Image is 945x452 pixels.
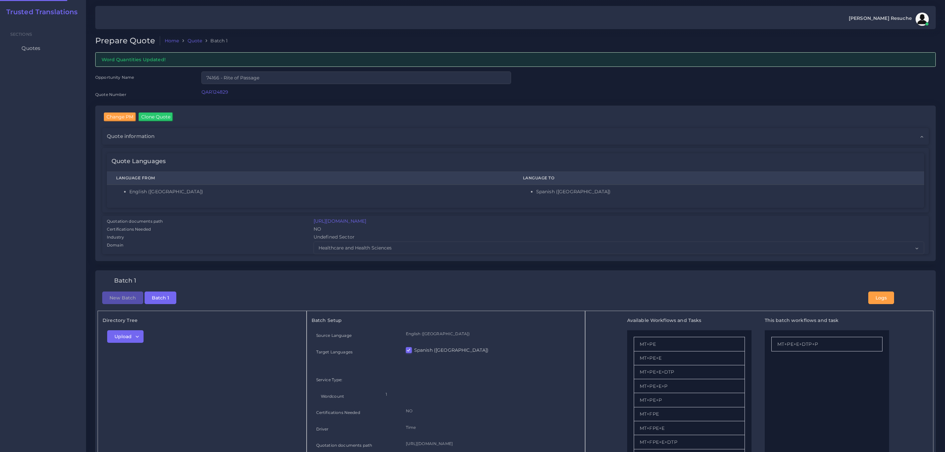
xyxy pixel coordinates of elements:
a: QAR124829 [201,89,228,95]
div: Undefined Sector [309,234,929,242]
label: Wordcount [321,393,344,399]
label: Quotation documents path [316,442,372,448]
span: Logs [876,295,887,301]
div: Word Quantities Updated! [95,52,936,67]
li: MT+PE+P [634,393,745,407]
h5: Directory Tree [103,318,302,323]
li: Batch 1 [202,37,228,44]
a: Trusted Translations [2,8,78,16]
a: [URL][DOMAIN_NAME] [314,218,366,224]
th: Language To [514,172,924,185]
h4: Quote Languages [111,158,166,165]
label: Service Type: [316,377,343,383]
span: [PERSON_NAME] Resuche [849,16,912,21]
a: Quotes [5,41,81,55]
p: 1 [386,391,571,398]
div: Quote information [102,128,929,145]
label: Certifications Needed [107,226,151,232]
label: Target Languages [316,349,353,355]
label: Source Language [316,333,352,338]
span: Quotes [21,45,40,52]
a: [PERSON_NAME] Resucheavatar [845,13,931,26]
label: Quotation documents path [107,218,163,224]
li: MT+FPE [634,407,745,421]
li: MT+FPE+E+DTP [634,435,745,449]
a: Batch 1 [145,294,176,300]
span: Sections [10,32,32,37]
button: New Batch [102,292,143,304]
button: Logs [868,292,894,304]
label: Quote Number [95,92,126,97]
li: Spanish ([GEOGRAPHIC_DATA]) [536,188,915,195]
p: NO [406,407,576,414]
button: Upload [107,330,144,343]
button: Batch 1 [145,292,176,304]
p: Time [406,424,576,431]
li: MT+PE+E+DTP [634,365,745,379]
label: Certifications Needed [316,410,360,415]
div: NO [309,226,929,234]
h5: This batch workflows and task [765,318,889,323]
p: English ([GEOGRAPHIC_DATA]) [406,330,576,337]
li: MT+FPE+E [634,421,745,435]
input: Clone Quote [139,113,173,121]
li: MT+PE [634,337,745,351]
h2: Prepare Quote [95,36,160,46]
label: Spanish ([GEOGRAPHIC_DATA]) [414,347,489,353]
th: Language From [107,172,514,185]
li: MT+PE+E+P [634,379,745,393]
label: Driver [316,426,329,432]
a: New Batch [102,294,143,300]
label: Domain [107,242,123,248]
a: Quote [188,37,202,44]
h5: Batch Setup [312,318,580,323]
li: MT+PE+E [634,351,745,365]
a: Home [165,37,179,44]
li: MT+PE+E+DTP+P [771,337,882,351]
label: Industry [107,234,124,240]
span: Quote information [107,133,154,140]
img: avatar [916,13,929,26]
li: English ([GEOGRAPHIC_DATA]) [129,188,504,195]
input: Change PM [104,113,136,121]
h4: Batch 1 [114,277,136,285]
label: Opportunity Name [95,74,134,80]
h5: Available Workflows and Tasks [627,318,752,323]
p: [URL][DOMAIN_NAME] [406,440,576,447]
